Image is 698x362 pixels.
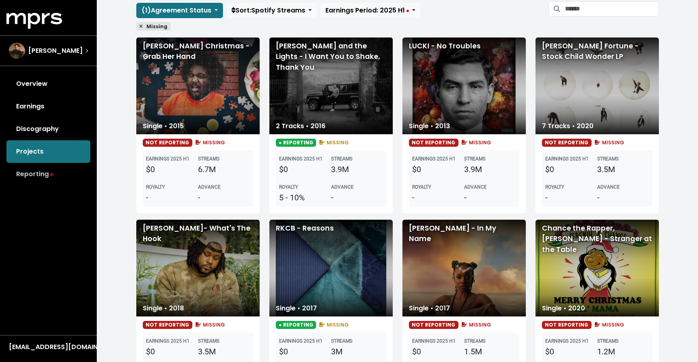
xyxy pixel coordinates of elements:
span: NOT REPORTING [542,139,592,147]
div: - [545,191,597,204]
a: Missing [136,21,171,31]
div: 3.5M [198,345,250,358]
b: STREAMS [597,338,619,344]
span: ● REPORTING [276,321,317,329]
b: ADVANCE [597,184,620,190]
span: MISSING [593,321,624,328]
span: MISSING [460,321,491,328]
button: (1)Agreement Status [136,3,223,18]
div: - [146,191,198,204]
div: 1.2M [597,345,649,358]
b: EARNINGS 2025 H1 [146,156,190,162]
a: Reporting [6,163,90,185]
span: NOT REPORTING [143,139,193,147]
b: ROYALTY [412,184,431,190]
div: 5 - 10% [279,191,331,204]
span: MISSING [194,321,225,328]
div: Single • 2020 [535,300,592,316]
b: STREAMS [464,338,485,344]
div: 7 Tracks • 2020 [535,118,600,134]
div: - [464,191,516,204]
span: Earnings Period: 2025 H1 [325,6,409,15]
b: ROYALTY [545,184,564,190]
div: Single • 2018 [136,300,190,316]
div: $0 [545,345,597,358]
a: Discography [6,118,90,140]
b: EARNINGS 2025 H1 [279,156,323,162]
div: [EMAIL_ADDRESS][DOMAIN_NAME] [9,342,88,352]
div: 1.5M [464,345,516,358]
div: - [597,191,649,204]
span: ( 1 ) Agreement Status [142,6,211,15]
div: $0 [545,163,597,175]
b: EARNINGS 2025 H1 [545,156,589,162]
div: LUCKI - No Troubles [402,37,526,134]
span: MISSING [194,139,225,146]
div: - [412,191,464,204]
div: 2 Tracks • 2016 [269,118,332,134]
div: [PERSON_NAME] and the Lights - I Want You to Shake, Thank You [269,37,393,134]
span: MISSING [318,321,349,328]
a: Overview [6,73,90,95]
b: STREAMS [331,156,352,162]
div: $0 [146,163,198,175]
span: MISSING [460,139,491,146]
div: [PERSON_NAME] Christmas - Grab Her Hand [136,37,260,134]
div: [PERSON_NAME] Fortune - Stock Child Wonder LP [535,37,659,134]
a: Earnings [6,95,90,118]
div: $0 [412,345,464,358]
b: EARNINGS 2025 H1 [279,338,323,344]
b: ADVANCE [331,184,354,190]
span: MISSING [318,139,349,146]
span: NOT REPORTING [143,321,193,329]
b: STREAMS [198,156,219,162]
a: mprs logo [6,16,62,25]
span: Missing [136,22,171,31]
b: ROYALTY [279,184,298,190]
b: EARNINGS 2025 H1 [412,156,456,162]
span: NOT REPORTING [409,139,459,147]
div: Chance the Rapper, [PERSON_NAME] - Stranger at the Table [535,220,659,316]
div: Single • 2013 [402,118,456,134]
button: [EMAIL_ADDRESS][DOMAIN_NAME] [6,342,90,352]
div: 6.7M [198,163,250,175]
input: Search projects [565,1,658,17]
span: NOT REPORTING [542,321,592,329]
button: Sort:Spotify Streams [226,3,317,18]
div: Single • 2017 [269,300,323,316]
b: ROYALTY [146,184,165,190]
div: 3.9M [464,163,516,175]
div: - [198,191,250,204]
div: $0 [412,163,464,175]
b: EARNINGS 2025 H1 [545,338,589,344]
span: Sort: Spotify Streams [231,6,305,15]
div: Single • 2015 [136,118,190,134]
b: ADVANCE [464,184,487,190]
div: 3.5M [597,163,649,175]
b: STREAMS [198,338,219,344]
div: 3M [331,345,383,358]
div: $0 [279,345,331,358]
b: STREAMS [597,156,619,162]
button: Earnings Period: 2025 H1 [320,3,421,18]
b: EARNINGS 2025 H1 [412,338,456,344]
div: $0 [146,345,198,358]
span: [PERSON_NAME] [28,46,83,56]
span: NOT REPORTING [409,321,459,329]
b: EARNINGS 2025 H1 [146,338,190,344]
div: 3.9M [331,163,383,175]
b: STREAMS [331,338,352,344]
div: [PERSON_NAME] - In My Name [402,220,526,316]
b: STREAMS [464,156,485,162]
span: ● REPORTING [276,139,317,147]
div: Single • 2017 [402,300,456,316]
span: MISSING [593,139,624,146]
div: [PERSON_NAME]- What's The Hook [136,220,260,316]
b: ADVANCE [198,184,221,190]
img: The selected account / producer [9,43,25,59]
div: - [331,191,383,204]
div: $0 [279,163,331,175]
div: RKCB - Reasons [269,220,393,316]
